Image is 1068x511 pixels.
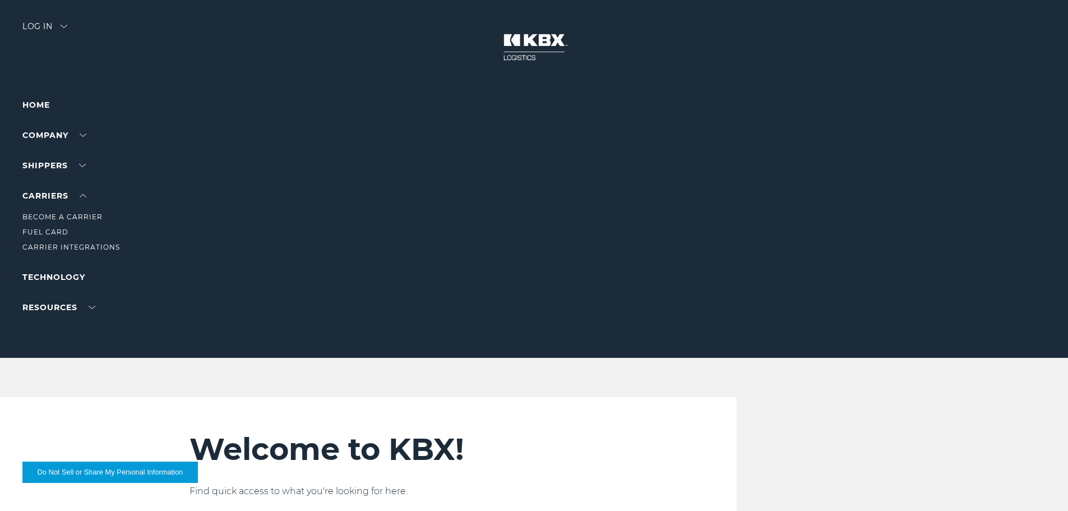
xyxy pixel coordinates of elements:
a: Fuel Card [22,228,68,236]
a: RESOURCES [22,302,95,312]
iframe: Chat Widget [1012,457,1068,511]
p: Find quick access to what you're looking for here. [189,485,670,498]
img: arrow [61,25,67,28]
h2: Welcome to KBX! [189,431,670,468]
a: SHIPPERS [22,160,86,171]
a: Company [22,130,86,140]
button: Do Not Sell or Share My Personal Information [22,462,198,483]
div: Log in [22,22,67,39]
a: Become a Carrier [22,213,103,221]
a: Carriers [22,191,86,201]
a: Home [22,100,50,110]
a: Technology [22,272,85,282]
a: Carrier Integrations [22,243,120,251]
img: kbx logo [492,22,576,72]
